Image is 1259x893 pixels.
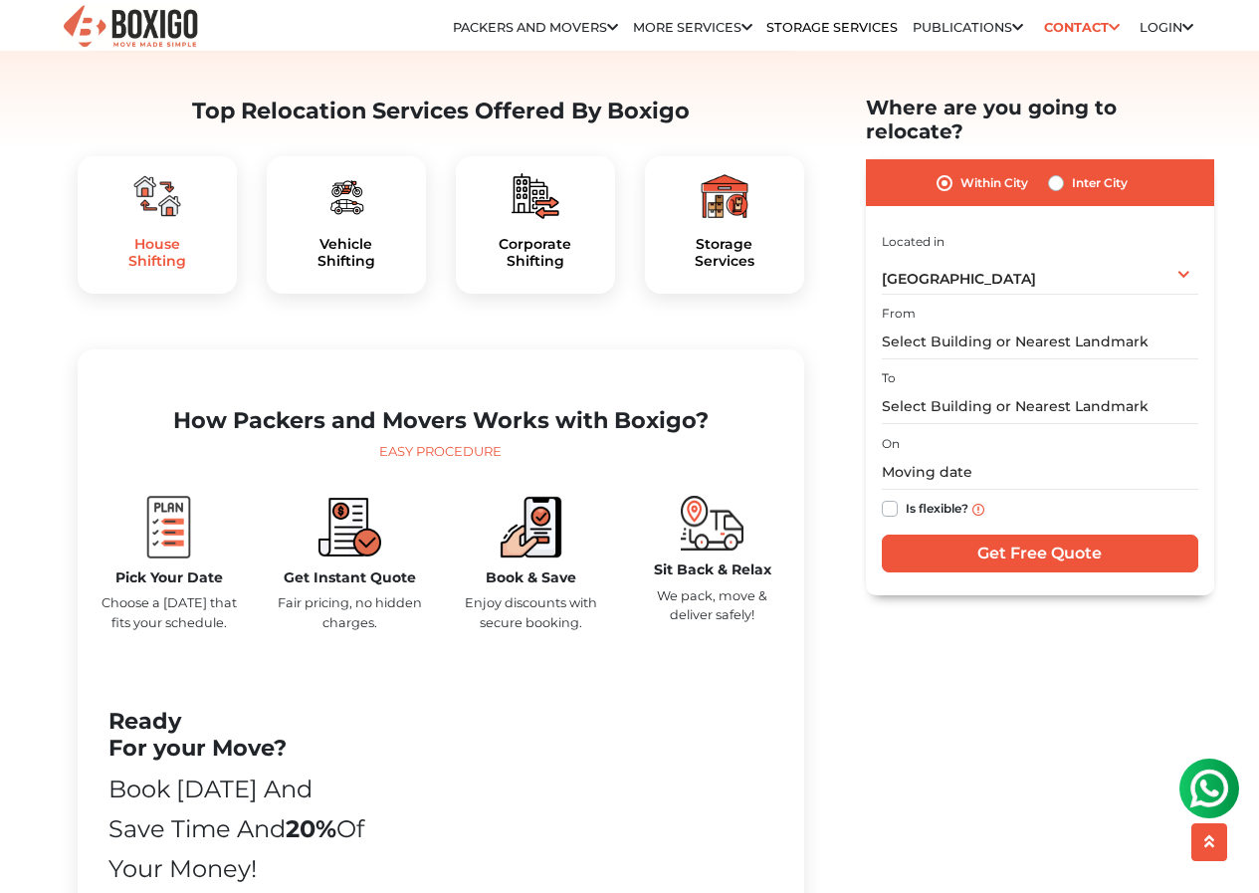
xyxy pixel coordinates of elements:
img: whatsapp-icon.svg [20,20,60,60]
label: From [882,305,916,323]
a: StorageServices [661,236,788,270]
label: Is flexible? [906,497,968,518]
a: Login [1140,20,1193,35]
p: We pack, move & deliver safely! [637,586,788,624]
a: Publications [913,20,1023,35]
img: boxigo_packers_and_movers_move [681,496,743,551]
button: scroll up [1191,823,1227,861]
a: Storage Services [766,20,898,35]
p: Choose a [DATE] that fits your schedule. [94,593,245,631]
h2: Ready For your Move? [108,708,368,762]
a: VehicleShifting [283,236,410,270]
img: boxigo_packers_and_movers_plan [137,496,200,558]
label: To [882,369,896,387]
h5: Book & Save [456,569,607,586]
a: Packers and Movers [453,20,618,35]
h2: Top Relocation Services Offered By Boxigo [78,98,804,124]
span: [GEOGRAPHIC_DATA] [882,270,1036,288]
h2: Where are you going to relocate? [866,96,1214,143]
img: boxigo_packers_and_movers_compare [318,496,381,558]
img: boxigo_packers_and_movers_plan [322,172,370,220]
h5: Pick Your Date [94,569,245,586]
a: More services [633,20,752,35]
label: Within City [960,171,1028,195]
h2: How Packers and Movers Works with Boxigo? [94,407,788,434]
div: Book [DATE] and Save time and of your money! [108,770,368,889]
input: Moving date [882,455,1198,490]
h5: Vehicle Shifting [283,236,410,270]
h5: Corporate Shifting [472,236,599,270]
div: Easy Procedure [94,442,788,462]
h5: House Shifting [94,236,221,270]
h5: Get Instant Quote [275,569,426,586]
label: Located in [882,232,944,250]
h5: Sit Back & Relax [637,561,788,578]
input: Get Free Quote [882,535,1198,572]
input: Select Building or Nearest Landmark [882,389,1198,424]
img: boxigo_packers_and_movers_plan [701,172,748,220]
h5: Storage Services [661,236,788,270]
b: 20% [286,814,336,843]
a: CorporateShifting [472,236,599,270]
img: boxigo_packers_and_movers_plan [133,172,181,220]
p: Fair pricing, no hidden charges. [275,593,426,631]
label: On [882,435,900,453]
img: boxigo_packers_and_movers_plan [512,172,559,220]
input: Select Building or Nearest Landmark [882,325,1198,359]
img: Boxigo [61,3,200,52]
img: info [972,503,984,515]
a: Contact [1037,12,1126,43]
a: HouseShifting [94,236,221,270]
label: Inter City [1072,171,1128,195]
p: Enjoy discounts with secure booking. [456,593,607,631]
img: boxigo_packers_and_movers_book [500,496,562,558]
